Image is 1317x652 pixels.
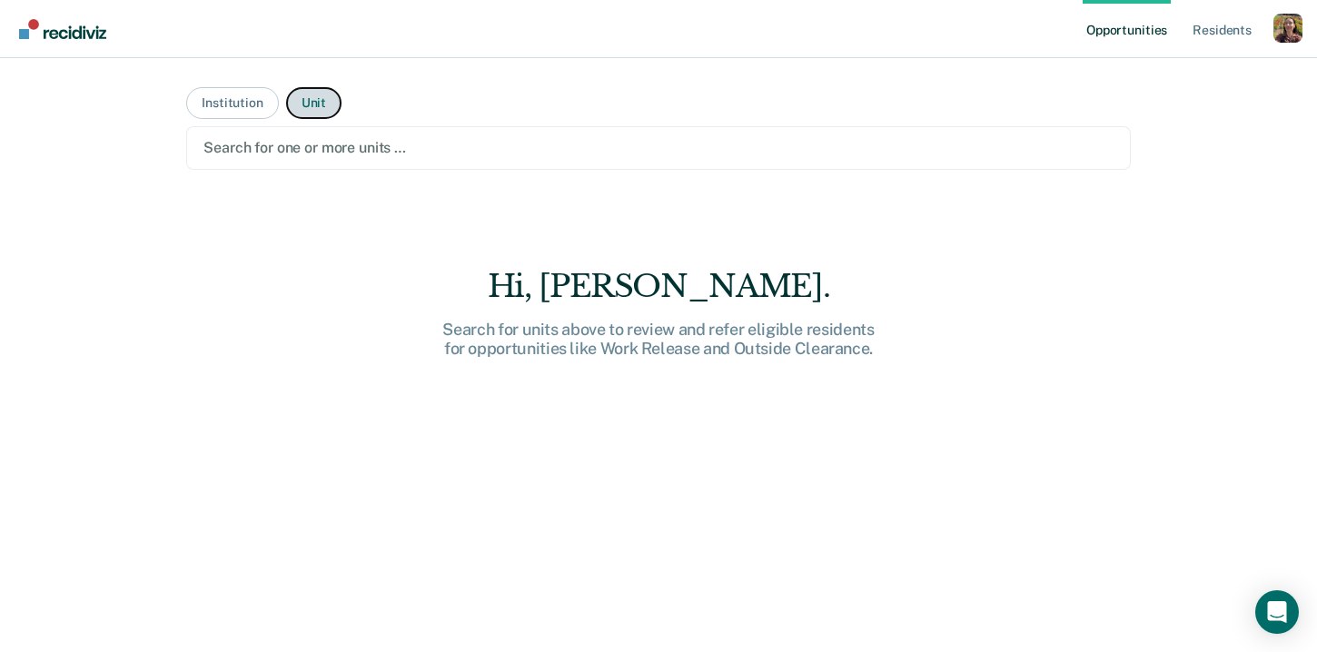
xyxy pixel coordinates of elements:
[286,87,342,119] button: Unit
[1273,14,1302,43] button: Profile dropdown button
[368,320,949,359] div: Search for units above to review and refer eligible residents for opportunities like Work Release...
[368,268,949,305] div: Hi, [PERSON_NAME].
[19,19,106,39] img: Recidiviz
[186,87,278,119] button: Institution
[1255,590,1299,634] div: Open Intercom Messenger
